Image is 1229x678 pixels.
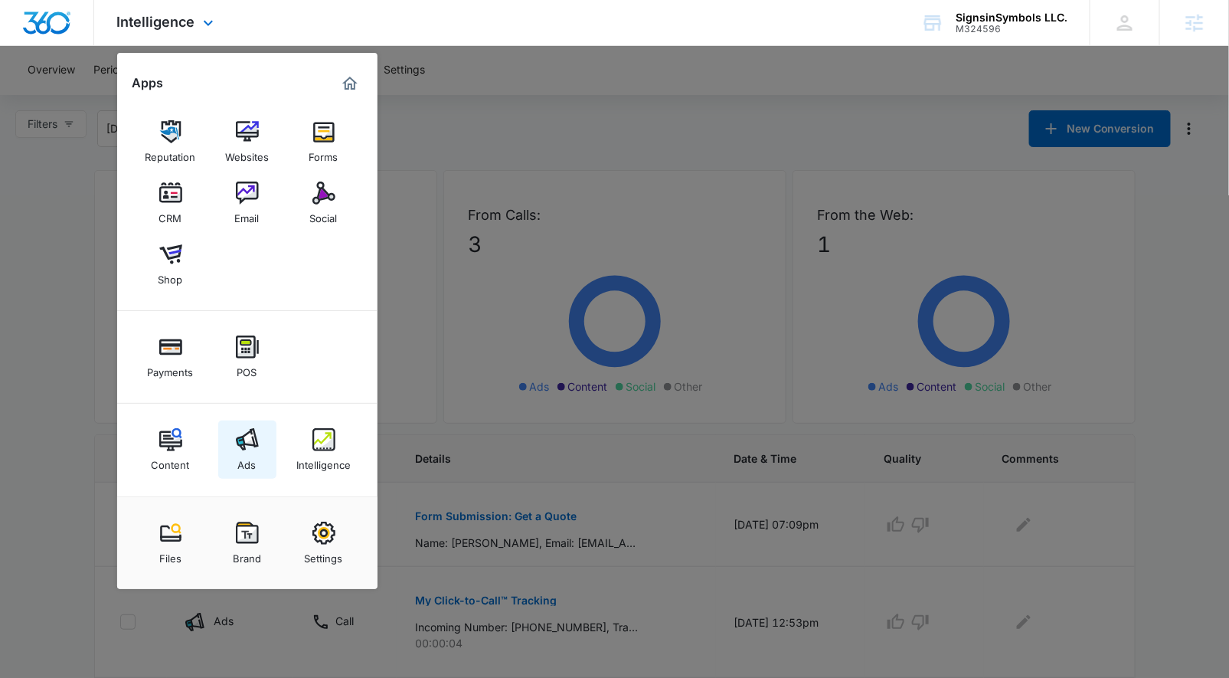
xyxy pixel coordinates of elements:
a: Content [142,421,200,479]
a: Ads [218,421,276,479]
div: Settings [305,545,343,565]
a: Brand [218,514,276,572]
a: Files [142,514,200,572]
div: Content [152,451,190,471]
div: Social [310,205,338,224]
a: Payments [142,328,200,386]
div: Payments [148,359,194,378]
span: Intelligence [117,14,195,30]
a: Email [218,174,276,232]
div: Intelligence [296,451,351,471]
div: CRM [159,205,182,224]
a: Marketing 360® Dashboard [338,71,362,96]
div: Reputation [145,143,196,163]
div: Files [159,545,181,565]
div: account name [956,11,1067,24]
a: Social [295,174,353,232]
a: Websites [218,113,276,171]
h2: Apps [132,76,164,90]
div: Forms [309,143,338,163]
a: CRM [142,174,200,232]
a: Reputation [142,113,200,171]
div: account id [956,24,1067,34]
div: Email [235,205,260,224]
a: Forms [295,113,353,171]
a: Intelligence [295,421,353,479]
div: Shop [159,266,183,286]
a: Settings [295,514,353,572]
a: POS [218,328,276,386]
a: Shop [142,235,200,293]
div: Websites [225,143,269,163]
div: Ads [238,451,257,471]
div: Brand [233,545,261,565]
div: POS [237,359,257,378]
